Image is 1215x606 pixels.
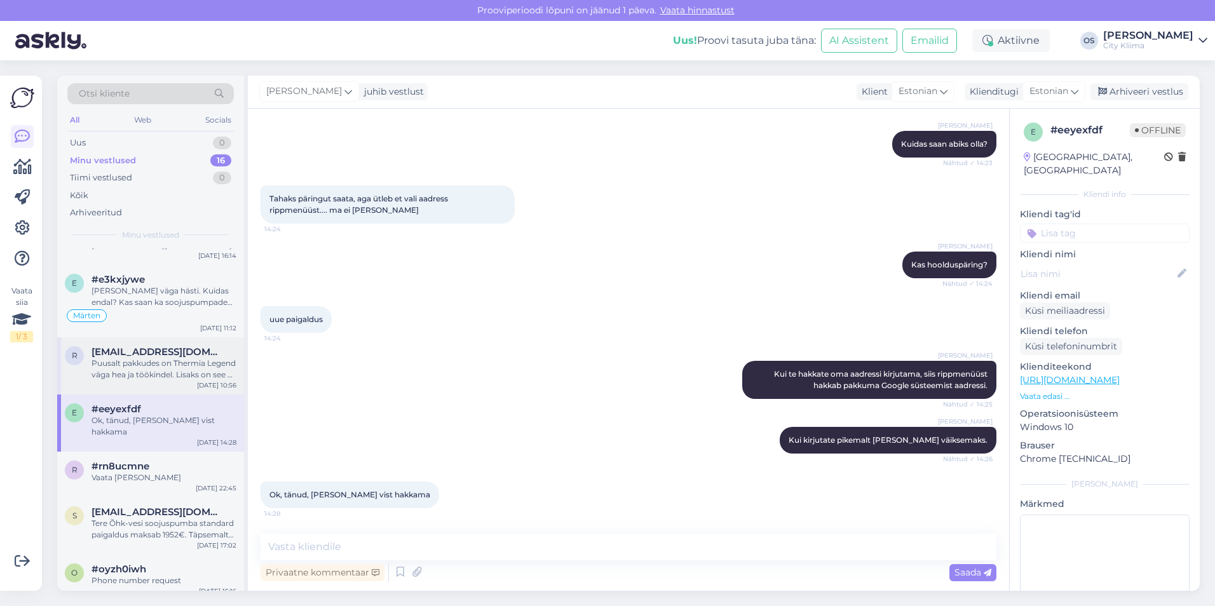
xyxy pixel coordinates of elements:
[92,575,236,586] div: Phone number request
[70,154,136,167] div: Minu vestlused
[1020,407,1190,421] p: Operatsioonisüsteem
[210,154,231,167] div: 16
[10,331,33,342] div: 1 / 3
[1020,189,1190,200] div: Kliendi info
[938,417,993,426] span: [PERSON_NAME]
[266,84,342,98] span: [PERSON_NAME]
[72,465,78,475] span: r
[264,224,312,234] span: 14:24
[1020,338,1122,355] div: Küsi telefoninumbrit
[72,278,77,288] span: e
[656,4,738,16] a: Vaata hinnastust
[72,408,77,417] span: e
[261,564,384,581] div: Privaatne kommentaar
[1130,123,1186,137] span: Offline
[1020,452,1190,466] p: Chrome [TECHNICAL_ID]
[965,85,1019,98] div: Klienditugi
[1020,478,1190,490] div: [PERSON_NAME]
[70,137,86,149] div: Uus
[213,137,231,149] div: 0
[943,158,993,168] span: Nähtud ✓ 14:23
[938,241,993,251] span: [PERSON_NAME]
[92,403,141,415] span: #eeyexfdf
[899,84,937,98] span: Estonian
[1020,208,1190,221] p: Kliendi tag'id
[1020,289,1190,302] p: Kliendi email
[122,229,179,241] span: Minu vestlused
[197,541,236,550] div: [DATE] 17:02
[1103,41,1193,51] div: City Kliima
[92,506,224,518] span: ssempres714@gmail.com
[1020,421,1190,434] p: Windows 10
[92,563,146,575] span: #oyzh0iwh
[901,139,988,149] span: Kuidas saan abiks olla?
[1021,267,1175,281] input: Lisa nimi
[196,483,236,493] div: [DATE] 22:45
[1031,127,1036,137] span: e
[943,400,993,409] span: Nähtud ✓ 14:25
[673,34,697,46] b: Uus!
[789,435,988,445] span: Kui kirjutate pikemalt [PERSON_NAME] väiksemaks.
[213,172,231,184] div: 0
[203,112,234,128] div: Socials
[132,112,154,128] div: Web
[954,567,991,578] span: Saada
[264,509,312,518] span: 14:28
[73,312,100,320] span: Märten
[942,279,993,288] span: Nähtud ✓ 14:24
[10,86,34,110] img: Askly Logo
[1020,360,1190,374] p: Klienditeekond
[359,85,424,98] div: juhib vestlust
[92,285,236,308] div: [PERSON_NAME] väga hästi. Kuidas endal? Kas saan ka soojuspumpade teemadel abiks olla?
[821,29,897,53] button: AI Assistent
[1020,302,1110,320] div: Küsi meiliaadressi
[1090,83,1188,100] div: Arhiveeri vestlus
[673,33,816,48] div: Proovi tasuta juba täna:
[92,461,149,472] span: #rn8ucmne
[197,438,236,447] div: [DATE] 14:28
[79,87,130,100] span: Otsi kliente
[774,369,989,390] span: Kui te hakkate oma aadressi kirjutama, siis rippmenüüst hakkab pakkuma Google süsteemist aadressi.
[1020,374,1120,386] a: [URL][DOMAIN_NAME]
[902,29,957,53] button: Emailid
[70,189,88,202] div: Kõik
[1050,123,1130,138] div: # eeyexfdf
[92,518,236,541] div: Tere Õhk-vesi soojuspumba standard paigaldus maksab 1952€. Täpsemalt saab infot siit: [URL][DOMAI...
[92,472,236,483] div: Vaata [PERSON_NAME]
[92,358,236,380] div: Puusalt pakkudes on Thermia Legend väga hea ja töökindel. Lisaks on see ka kampaania raames soods...
[264,333,312,343] span: 14:24
[92,415,236,438] div: Ok, tänud, [PERSON_NAME] vist hakkama
[938,351,993,360] span: [PERSON_NAME]
[70,172,132,184] div: Tiimi vestlused
[1103,30,1193,41] div: [PERSON_NAME]
[1020,325,1190,338] p: Kliendi telefon
[1024,151,1164,177] div: [GEOGRAPHIC_DATA], [GEOGRAPHIC_DATA]
[1020,497,1190,511] p: Märkmed
[71,568,78,577] span: o
[70,206,122,219] div: Arhiveeritud
[92,346,224,358] span: rein@fcfb.eu
[1103,30,1207,51] a: [PERSON_NAME]City Kliima
[200,323,236,333] div: [DATE] 11:12
[1080,32,1098,50] div: OS
[911,260,988,269] span: Kas hoolduspäring?
[67,112,82,128] div: All
[1020,224,1190,243] input: Lisa tag
[92,274,145,285] span: #e3kxjywe
[938,121,993,130] span: [PERSON_NAME]
[269,314,323,324] span: uue paigaldus
[269,490,430,499] span: Ok, tänud, [PERSON_NAME] vist hakkama
[1029,84,1068,98] span: Estonian
[1020,439,1190,452] p: Brauser
[1020,391,1190,402] p: Vaata edasi ...
[857,85,888,98] div: Klient
[943,454,993,464] span: Nähtud ✓ 14:26
[1020,248,1190,261] p: Kliendi nimi
[199,586,236,596] div: [DATE] 15:16
[269,194,450,215] span: Tahaks päringut saata, aga ütleb et vali aadress rippmenüüst.... ma ei [PERSON_NAME]
[972,29,1050,52] div: Aktiivne
[72,351,78,360] span: r
[197,380,236,390] div: [DATE] 10:56
[72,511,77,520] span: s
[198,251,236,260] div: [DATE] 16:14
